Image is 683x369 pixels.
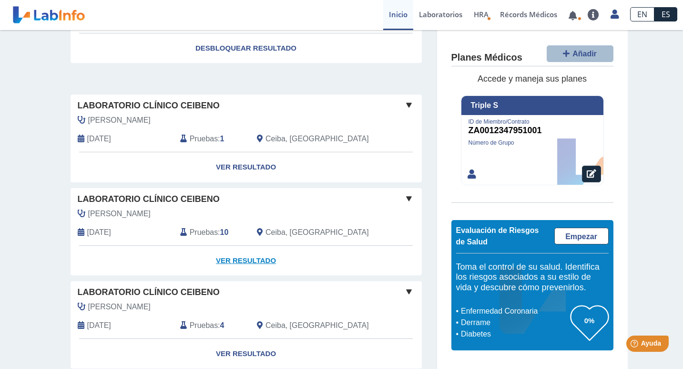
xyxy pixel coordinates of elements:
span: George, Rebeca [88,115,151,126]
span: Laboratorio Clínico Ceibeno [78,99,220,112]
button: Añadir [547,45,613,62]
b: 10 [220,228,229,236]
a: EN [630,7,654,21]
span: Añadir [572,50,597,58]
span: HRA [474,10,489,19]
h4: Planes Médicos [451,52,522,63]
span: Laboratorio Clínico Ceibeno [78,286,220,299]
div: : [173,133,250,145]
iframe: Help widget launcher [598,332,673,358]
span: Pruebas [190,227,218,238]
span: Desbloquear resultado [195,44,296,52]
span: Evaluación de Riesgos de Salud [456,226,539,246]
span: Cardona Berrios, Sigfredo [88,301,151,313]
span: Ceiba, PR [265,133,369,145]
span: Accede y maneja sus planes [478,74,587,84]
span: Ceiba, PR [265,320,369,331]
span: George, Rebeca [88,208,151,220]
span: Pruebas [190,133,218,145]
span: Ceiba, PR [265,227,369,238]
a: Empezar [554,228,609,244]
h3: 0% [571,315,609,327]
a: Ver Resultado [71,152,422,182]
span: 2021-09-23 [87,320,111,331]
a: ES [654,7,677,21]
span: 2025-08-09 [87,133,111,145]
div: : [173,227,250,238]
b: 1 [220,135,224,143]
span: Laboratorio Clínico Ceibeno [78,193,220,206]
div: : [173,320,250,331]
li: Enfermedad Coronaria [459,306,571,317]
span: Empezar [565,232,597,241]
b: 4 [220,321,224,329]
span: 2025-08-08 [87,227,111,238]
li: Derrame [459,317,571,328]
span: Pruebas [190,320,218,331]
a: Ver Resultado [71,246,422,276]
li: Diabetes [459,328,571,340]
a: Ver Resultado [71,339,422,369]
h5: Toma el control de su salud. Identifica los riesgos asociados a su estilo de vida y descubre cómo... [456,262,609,293]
